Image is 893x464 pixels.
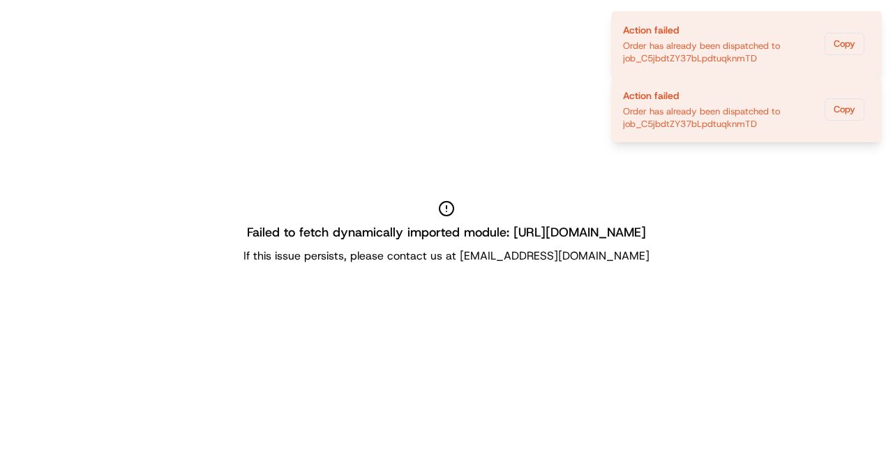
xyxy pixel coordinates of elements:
[243,248,650,264] p: If this issue persists, please contact us at [EMAIL_ADDRESS][DOMAIN_NAME]
[623,89,819,103] div: Action failed
[825,98,864,121] button: Copy
[623,105,819,130] div: Order has already been dispatched to job_C5jbdtZY37bLpdtuqknmTD
[825,33,864,55] button: Copy
[247,223,646,242] h2: Failed to fetch dynamically imported module: [URL][DOMAIN_NAME]
[623,23,819,37] div: Action failed
[623,40,819,65] div: Order has already been dispatched to job_C5jbdtZY37bLpdtuqknmTD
